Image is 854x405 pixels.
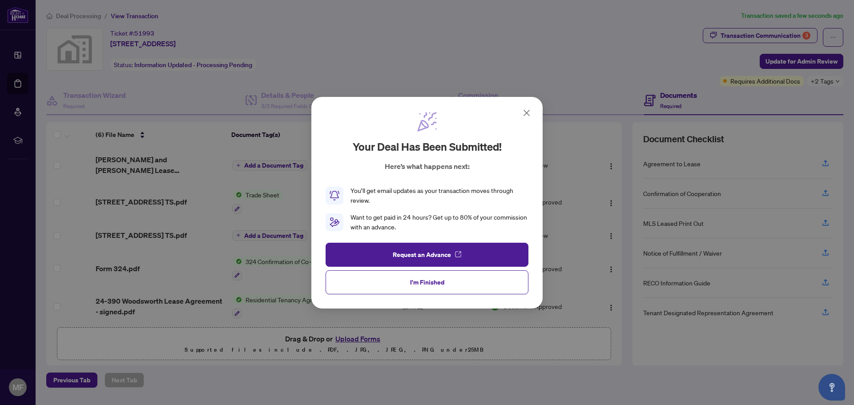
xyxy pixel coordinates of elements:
div: Want to get paid in 24 hours? Get up to 80% of your commission with an advance. [350,213,528,232]
button: Request an Advance [326,242,528,266]
button: Open asap [818,374,845,401]
span: I'm Finished [410,275,444,289]
p: Here’s what happens next: [385,161,470,172]
div: You’ll get email updates as your transaction moves through review. [350,186,528,205]
h2: Your deal has been submitted! [353,140,502,154]
button: I'm Finished [326,270,528,294]
span: Request an Advance [393,247,451,261]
